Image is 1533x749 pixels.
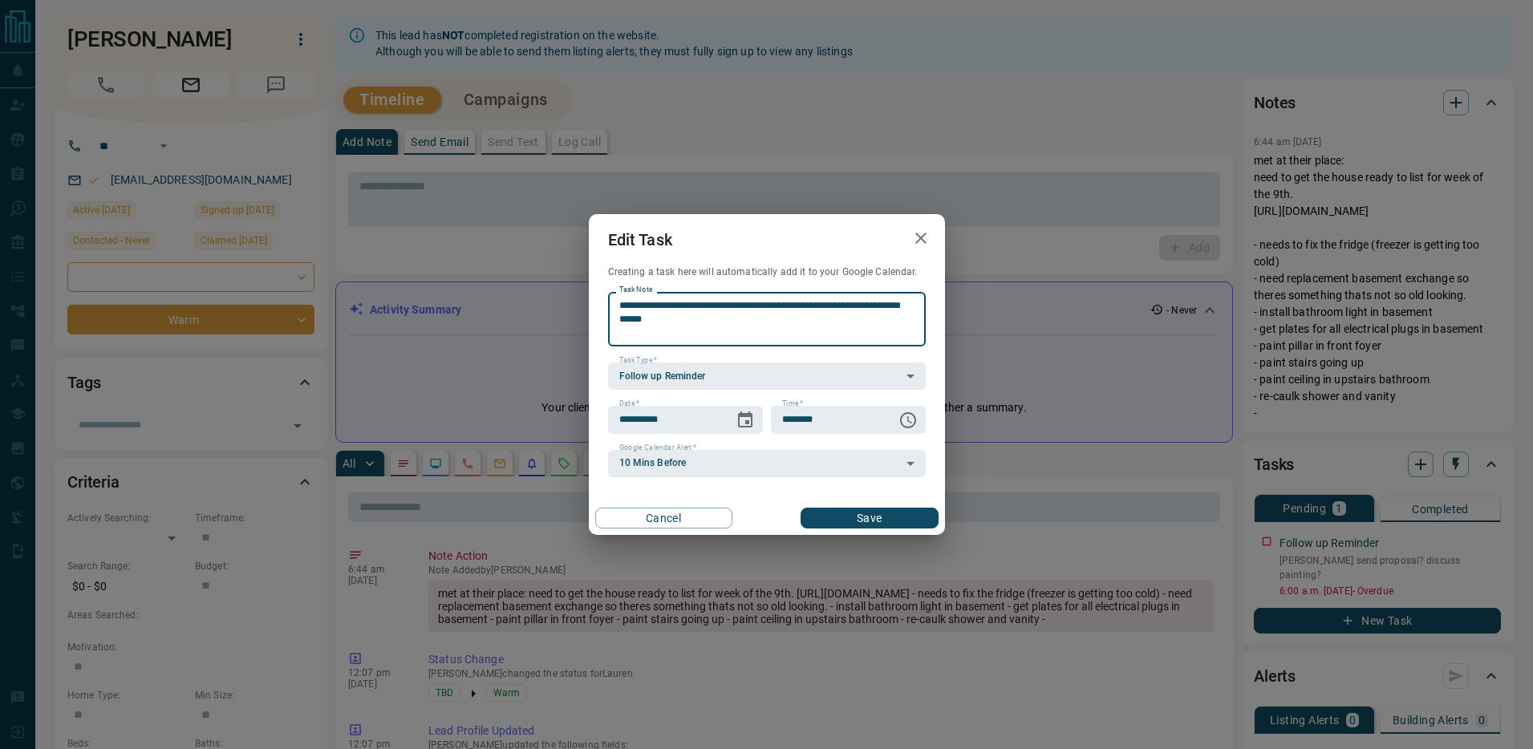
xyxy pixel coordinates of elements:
[595,508,732,528] button: Cancel
[589,214,691,265] h2: Edit Task
[619,285,652,295] label: Task Note
[729,404,761,436] button: Choose date, selected date is Aug 17, 2025
[619,355,657,366] label: Task Type
[619,443,696,453] label: Google Calendar Alert
[608,450,926,477] div: 10 Mins Before
[608,265,926,279] p: Creating a task here will automatically add it to your Google Calendar.
[801,508,938,528] button: Save
[619,399,639,409] label: Date
[782,399,803,409] label: Time
[892,404,924,436] button: Choose time, selected time is 6:00 AM
[608,362,926,390] div: Follow up Reminder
